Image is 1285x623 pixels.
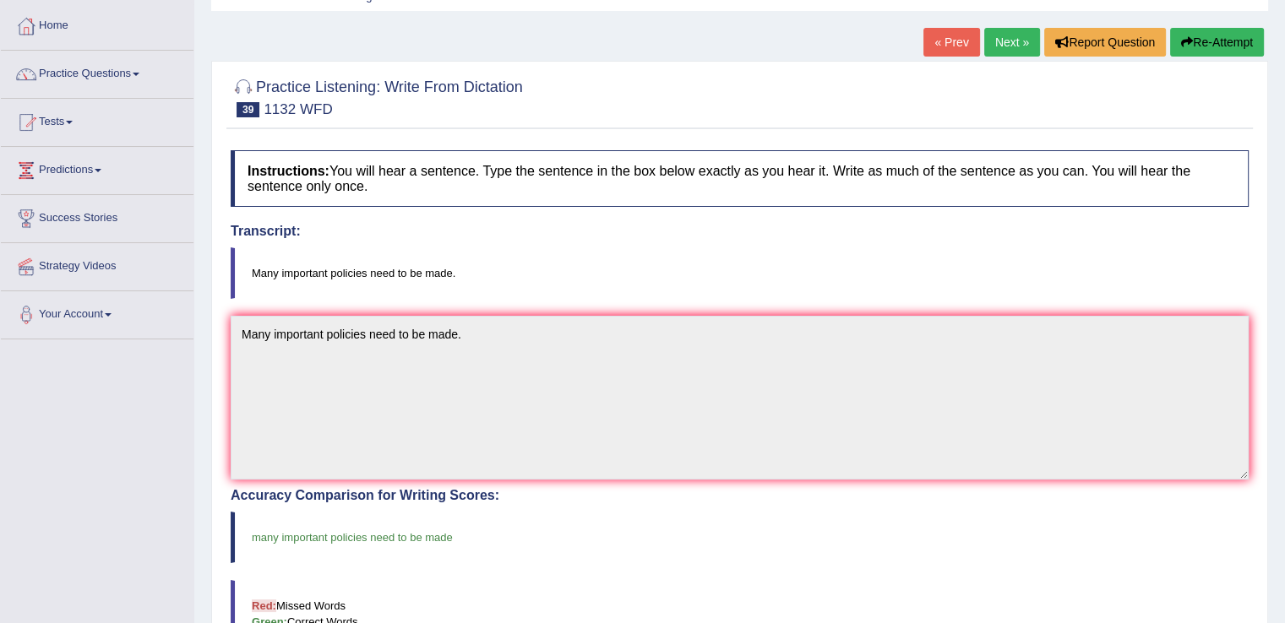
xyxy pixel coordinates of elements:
blockquote: Many important policies need to be made. [231,247,1249,299]
button: Re-Attempt [1170,28,1264,57]
h4: Transcript: [231,224,1249,239]
b: Instructions: [248,164,329,178]
h2: Practice Listening: Write From Dictation [231,75,523,117]
a: Success Stories [1,195,193,237]
a: Next » [984,28,1040,57]
button: Report Question [1044,28,1166,57]
a: Strategy Videos [1,243,193,285]
span: 39 [237,102,259,117]
a: « Prev [923,28,979,57]
h4: You will hear a sentence. Type the sentence in the box below exactly as you hear it. Write as muc... [231,150,1249,207]
b: Red: [252,599,276,612]
small: 1132 WFD [264,101,332,117]
a: Tests [1,99,193,141]
a: Predictions [1,147,193,189]
a: Practice Questions [1,51,193,93]
span: many important policies need to be made [252,531,453,544]
a: Your Account [1,291,193,333]
h4: Accuracy Comparison for Writing Scores: [231,488,1249,503]
a: Home [1,3,193,45]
